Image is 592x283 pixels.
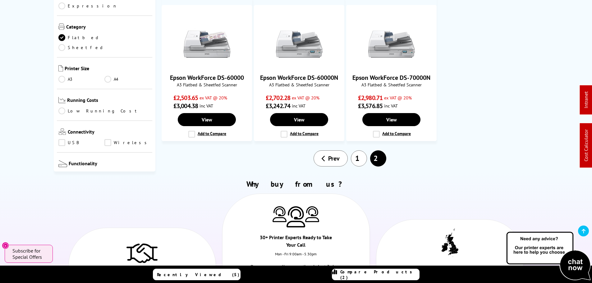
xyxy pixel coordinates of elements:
a: Recently Viewed (5) [153,269,241,280]
span: ex VAT @ 20% [292,95,319,101]
a: Epson WorkForce DS-60000N [276,62,323,69]
span: A3 Flatbed & Sheetfed Scanner [257,82,341,88]
a: Low Running Cost [58,107,151,114]
span: £3,576.85 [358,102,383,110]
img: Epson WorkForce DS-70000N [368,21,415,67]
a: Wireless [104,139,151,146]
a: Epson WorkForce DS-70000N [368,62,415,69]
img: Epson WorkForce DS-60000N [276,21,323,67]
p: Our average call answer time is just 3 rings [245,262,347,271]
label: Add to Compare [281,131,319,138]
a: Compare Products (2) [332,269,420,280]
a: Cost Calculator [583,130,589,162]
img: UK tax payer [441,228,458,257]
a: Sheetfed [58,44,105,51]
span: Prev [328,154,340,162]
span: £2,503.65 [173,94,198,102]
img: Printer Size [58,65,63,71]
img: Running Costs [58,97,66,103]
span: Printer Size [65,65,151,73]
img: Epson WorkForce DS-60000 [184,21,230,67]
img: Trusted Service [126,240,158,265]
span: Subscribe for Special Offers [12,248,47,260]
span: A3 Flatbed & Sheetfed Scanner [165,82,249,88]
label: Add to Compare [188,131,226,138]
a: Expression [58,2,117,9]
a: Epson WorkForce DS-70000N [352,74,430,82]
span: Running Costs [67,97,151,105]
a: Epson WorkForce DS-60000 [184,62,230,69]
a: Flatbed [58,34,105,41]
a: USB [58,139,105,146]
button: Close [2,242,9,249]
a: Intranet [583,92,589,108]
span: Compare Products (2) [340,269,419,280]
img: Open Live Chat window [505,231,592,282]
a: View [270,113,328,126]
img: Printer Experts [273,206,287,222]
a: Epson WorkForce DS-60000N [260,74,338,82]
span: Connectivity [68,129,151,136]
span: inc VAT [384,103,398,109]
img: Functionality [58,160,67,167]
img: Category [58,24,65,30]
img: Printer Experts [287,206,305,228]
a: Epson WorkForce DS-60000 [170,74,244,82]
div: Proud to be a UK Tax-Payer [413,264,487,275]
div: Mon - Fri 9:00am - 5.30pm [223,252,369,262]
a: View [178,113,236,126]
a: A4 [104,76,151,83]
span: ex VAT @ 20% [384,95,412,101]
span: Recently Viewed (5) [157,272,240,277]
label: Add to Compare [373,131,411,138]
img: Connectivity [58,129,66,135]
a: A3 [58,76,105,83]
span: £2,702.28 [266,94,290,102]
span: A3 Flatbed & Sheetfed Scanner [350,82,433,88]
span: inc VAT [200,103,213,109]
span: £3,004.38 [173,102,198,110]
a: Prev [314,150,348,167]
div: 30+ Printer Experts Ready to Take Your Call [259,234,333,252]
span: Functionality [69,160,151,168]
span: inc VAT [292,103,305,109]
span: £3,242.74 [266,102,290,110]
a: View [362,113,420,126]
span: ex VAT @ 20% [200,95,227,101]
span: £2,980.71 [358,94,383,102]
span: Category [66,24,151,31]
h2: Why buy from us? [65,179,527,189]
img: Printer Experts [305,206,319,222]
a: 1 [351,150,367,167]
